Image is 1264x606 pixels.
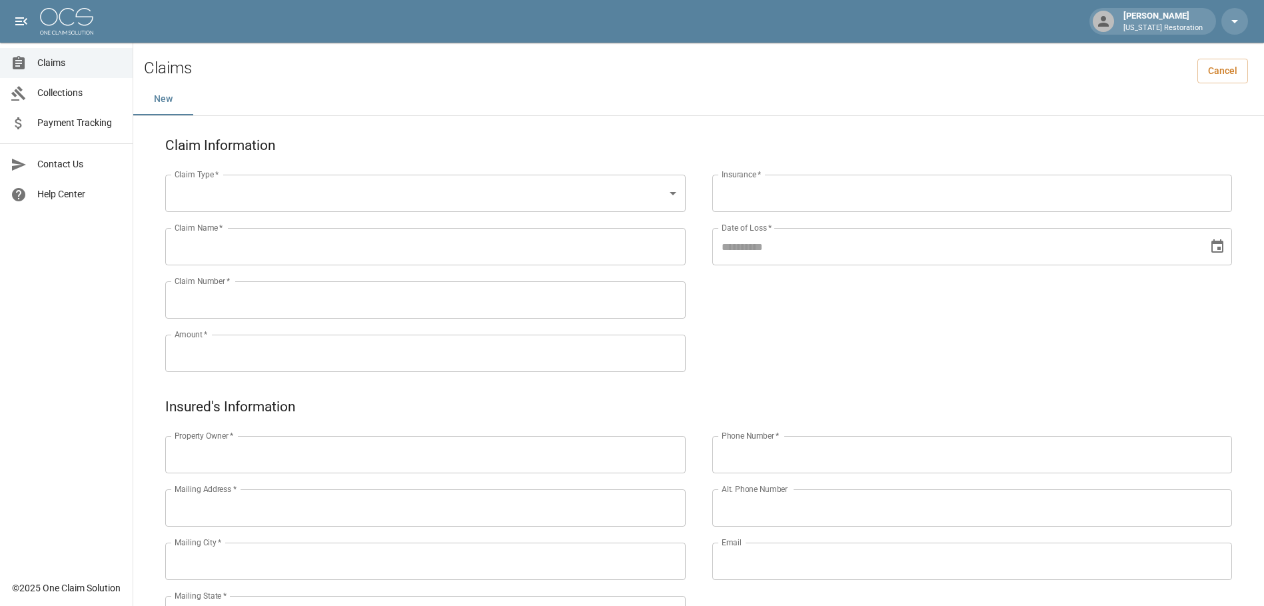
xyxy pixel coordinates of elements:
div: dynamic tabs [133,83,1264,115]
label: Mailing Address [175,483,237,495]
div: [PERSON_NAME] [1118,9,1208,33]
p: [US_STATE] Restoration [1123,23,1203,34]
div: © 2025 One Claim Solution [12,581,121,595]
a: Cancel [1197,59,1248,83]
label: Claim Number [175,275,230,287]
span: Payment Tracking [37,116,122,130]
span: Collections [37,86,122,100]
img: ocs-logo-white-transparent.png [40,8,93,35]
label: Insurance [722,169,761,180]
label: Alt. Phone Number [722,483,788,495]
label: Phone Number [722,430,779,441]
button: Choose date [1204,233,1231,260]
label: Amount [175,329,208,340]
label: Mailing State [175,590,227,601]
span: Help Center [37,187,122,201]
label: Mailing City [175,537,222,548]
label: Email [722,537,742,548]
h2: Claims [144,59,192,78]
label: Property Owner [175,430,234,441]
span: Contact Us [37,157,122,171]
span: Claims [37,56,122,70]
button: open drawer [8,8,35,35]
label: Date of Loss [722,222,772,233]
label: Claim Name [175,222,223,233]
label: Claim Type [175,169,219,180]
button: New [133,83,193,115]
